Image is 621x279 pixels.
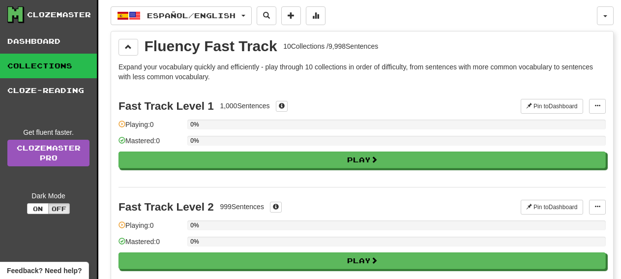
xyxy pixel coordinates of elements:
div: Mastered: 0 [118,136,182,152]
p: Expand your vocabulary quickly and efficiently - play through 10 collections in order of difficul... [118,62,606,82]
button: More stats [306,6,325,25]
div: Fluency Fast Track [145,39,277,54]
button: On [27,203,49,214]
div: Mastered: 0 [118,237,182,253]
button: Add sentence to collection [281,6,301,25]
span: Open feedback widget [7,266,82,276]
button: Play [118,252,606,269]
div: Get fluent faster. [7,127,89,137]
div: Playing: 0 [118,220,182,237]
div: Dark Mode [7,191,89,201]
div: 999 Sentences [220,202,264,212]
div: Fast Track Level 1 [118,100,214,112]
button: Search sentences [257,6,276,25]
button: Español/English [111,6,252,25]
button: Pin toDashboard [521,200,583,215]
a: ClozemasterPro [7,140,89,166]
button: Off [48,203,70,214]
span: Español / English [147,11,236,20]
button: Play [118,152,606,168]
button: Pin toDashboard [521,99,583,114]
div: 10 Collections / 9,998 Sentences [283,41,378,51]
div: Fast Track Level 2 [118,201,214,213]
div: Playing: 0 [118,120,182,136]
div: 1,000 Sentences [220,101,269,111]
div: Clozemaster [27,10,91,20]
